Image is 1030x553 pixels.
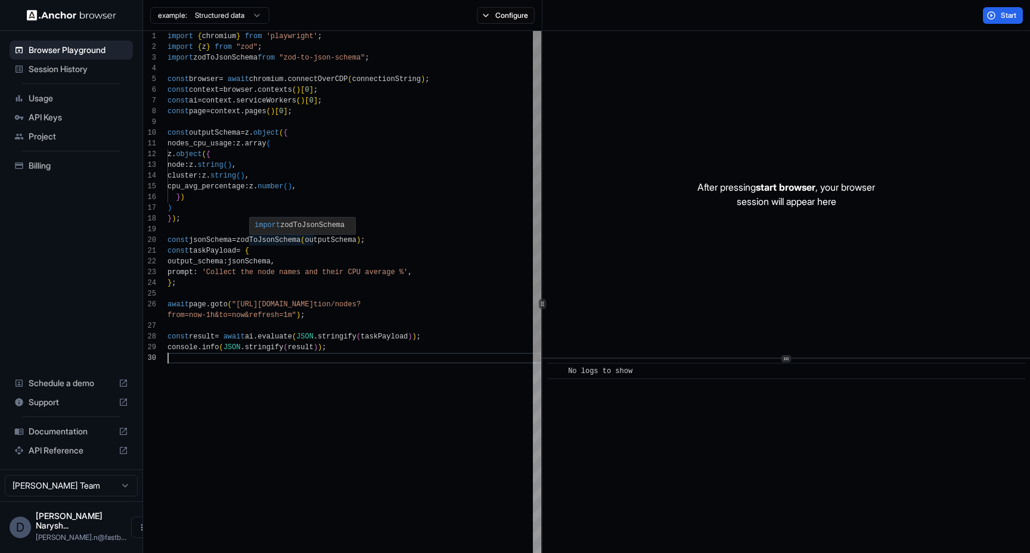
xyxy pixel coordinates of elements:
span: ) [228,161,232,169]
span: } [176,193,180,201]
span: Browser Playground [29,44,128,56]
span: context [210,107,240,116]
div: 13 [143,160,156,170]
span: API Keys [29,111,128,123]
div: 29 [143,342,156,353]
span: ( [224,161,228,169]
span: from=now-1h&to=now&refresh=1m" [167,311,296,319]
span: browser [189,75,219,83]
span: ) [318,343,322,352]
span: = [236,247,240,255]
div: Schedule a demo [10,374,133,393]
span: "zod-to-json-schema" [279,54,365,62]
span: z [202,43,206,51]
div: 21 [143,246,156,256]
span: const [167,86,189,94]
span: JSON [296,333,314,341]
div: Billing [10,156,133,175]
span: ; [318,97,322,105]
span: 0 [305,86,309,94]
div: API Keys [10,108,133,127]
span: ( [296,97,300,105]
span: 0 [309,97,314,105]
span: , [232,161,236,169]
span: ( [300,236,305,244]
span: ; [288,107,292,116]
span: ) [356,236,361,244]
span: dmytro.n@fastbackrefunds.com [36,533,126,542]
span: const [167,236,189,244]
span: . [253,182,257,191]
span: ) [421,75,425,83]
span: serviceWorkers [236,97,296,105]
span: . [314,333,318,341]
span: ( [348,75,352,83]
div: 23 [143,267,156,278]
span: ; [300,311,305,319]
span: [ [300,86,305,94]
span: z [167,150,172,159]
span: console [167,343,197,352]
span: ( [228,300,232,309]
div: 22 [143,256,156,267]
span: ; [318,32,322,41]
span: contexts [257,86,292,94]
span: = [206,107,210,116]
span: z [249,182,253,191]
span: { [206,150,210,159]
span: array [245,139,266,148]
span: } [167,279,172,287]
span: ) [288,182,292,191]
span: outputSchema [305,236,356,244]
span: { [197,32,201,41]
div: 18 [143,213,156,224]
span: 'playwright' [266,32,318,41]
span: context [189,86,219,94]
span: ( [219,343,223,352]
span: ) [314,343,318,352]
span: . [197,343,201,352]
span: { [283,129,287,137]
span: ; [257,43,262,51]
span: = [219,75,223,83]
span: await [228,75,249,83]
span: ( [356,333,361,341]
div: 9 [143,117,156,128]
span: : [232,139,236,148]
span: import [167,43,193,51]
span: , [271,257,275,266]
span: . [253,86,257,94]
span: zodToJsonSchema [193,54,257,62]
span: ) [181,193,185,201]
span: . [172,150,176,159]
span: ; [322,343,326,352]
span: start browser [756,181,815,193]
span: Support [29,396,114,408]
span: . [193,161,197,169]
span: ) [408,333,412,341]
span: "[URL][DOMAIN_NAME] [232,300,314,309]
span: prompt [167,268,193,276]
span: = [197,97,201,105]
span: stringify [318,333,356,341]
span: ) [296,86,300,94]
span: ) [172,215,176,223]
div: Browser Playground [10,41,133,60]
span: , [245,172,249,180]
span: cluster [167,172,197,180]
button: Open menu [131,517,153,538]
span: , [292,182,296,191]
span: 'Collect the node names and their CPU average %' [202,268,408,276]
span: . [206,172,210,180]
span: ​ [553,365,559,377]
span: ( [292,86,296,94]
span: object [176,150,201,159]
p: After pressing , your browser session will appear here [697,180,875,209]
span: evaluate [257,333,292,341]
span: result [189,333,215,341]
span: . [283,75,287,83]
span: tion/nodes? [314,300,361,309]
img: Anchor Logo [27,10,116,21]
span: No logs to show [568,367,632,375]
span: 0 [279,107,283,116]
